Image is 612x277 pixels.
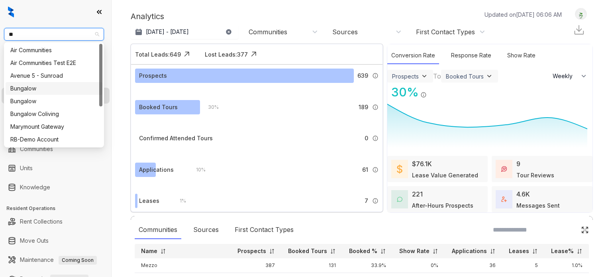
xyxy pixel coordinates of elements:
[135,50,181,59] div: Total Leads: 649
[372,73,379,79] img: Info
[581,226,589,234] img: Click Icon
[392,73,419,80] div: Prospects
[342,258,392,273] td: 33.9%
[20,179,50,195] a: Knowledge
[503,47,539,64] div: Show Rate
[399,247,430,255] p: Show Rate
[412,159,432,169] div: $76.1K
[380,248,386,254] img: sorting
[573,24,585,36] img: Download
[249,28,287,36] div: Communities
[432,248,438,254] img: sorting
[10,59,98,67] div: Air Communities Test E2E
[6,108,102,120] div: Bungalow Coliving
[544,258,589,273] td: 1.0%
[2,214,110,230] li: Rent Collections
[359,103,368,112] span: 189
[135,221,181,239] div: Communities
[516,201,560,210] div: Messages Sent
[2,53,110,69] li: Leads
[2,107,110,123] li: Collections
[6,82,102,95] div: Bungalow
[269,248,275,254] img: sorting
[509,247,529,255] p: Leases
[357,71,368,80] span: 639
[2,179,110,195] li: Knowledge
[2,252,110,268] li: Maintenance
[59,256,97,265] span: Coming Soon
[516,159,520,169] div: 9
[490,248,496,254] img: sorting
[8,6,14,18] img: logo
[20,160,33,176] a: Units
[172,196,186,205] div: 1 %
[10,84,98,93] div: Bungalow
[230,258,281,273] td: 387
[10,122,98,131] div: Marymount Gateway
[553,72,577,80] span: Weekly
[365,196,368,205] span: 7
[6,133,102,146] div: RB-Demo Account
[416,28,475,36] div: First Contact Types
[288,247,327,255] p: Booked Tours
[6,205,111,212] h3: Resident Operations
[548,69,592,83] button: Weekly
[485,72,493,80] img: ViewFilterArrow
[141,247,157,255] p: Name
[200,103,219,112] div: 30 %
[551,247,574,255] p: Lease%
[205,50,248,59] div: Lost Leads: 377
[532,248,538,254] img: sorting
[2,160,110,176] li: Units
[372,198,379,204] img: Info
[564,226,571,233] img: SearchIcon
[188,165,206,174] div: 10 %
[433,71,441,81] div: To
[139,134,213,143] div: Confirmed Attended Tours
[501,196,507,202] img: TotalFum
[446,73,484,80] div: Booked Tours
[2,88,110,104] li: Leasing
[412,171,478,179] div: Lease Value Generated
[412,201,473,210] div: After-Hours Prospects
[139,196,159,205] div: Leases
[281,258,342,273] td: 131
[484,10,562,19] p: Updated on [DATE] 06:06 AM
[139,103,178,112] div: Booked Tours
[412,189,423,199] div: 221
[231,221,298,239] div: First Contact Types
[6,57,102,69] div: Air Communities Test E2E
[10,135,98,144] div: RB-Demo Account
[181,48,193,60] img: Click Icon
[20,233,49,249] a: Move Outs
[516,171,554,179] div: Tour Reviews
[420,92,427,98] img: Info
[577,248,583,254] img: sorting
[420,72,428,80] img: ViewFilterArrow
[10,97,98,106] div: Bungalow
[501,166,507,172] img: TourReviews
[445,258,502,273] td: 36
[372,135,379,141] img: Info
[362,165,368,174] span: 61
[139,71,167,80] div: Prospects
[387,83,419,101] div: 30 %
[502,258,544,273] td: 5
[392,258,445,273] td: 0%
[6,120,102,133] div: Marymount Gateway
[349,247,377,255] p: Booked %
[365,134,368,143] span: 0
[146,28,189,36] p: [DATE] - [DATE]
[387,47,439,64] div: Conversion Rate
[139,165,174,174] div: Applications
[427,84,439,96] img: Click Icon
[20,141,53,157] a: Communities
[237,247,266,255] p: Prospects
[10,46,98,55] div: Air Communities
[2,233,110,249] li: Move Outs
[10,110,98,118] div: Bungalow Coliving
[10,71,98,80] div: Avenue 5 - Sunroad
[2,141,110,157] li: Communities
[397,196,402,202] img: AfterHoursConversations
[372,104,379,110] img: Info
